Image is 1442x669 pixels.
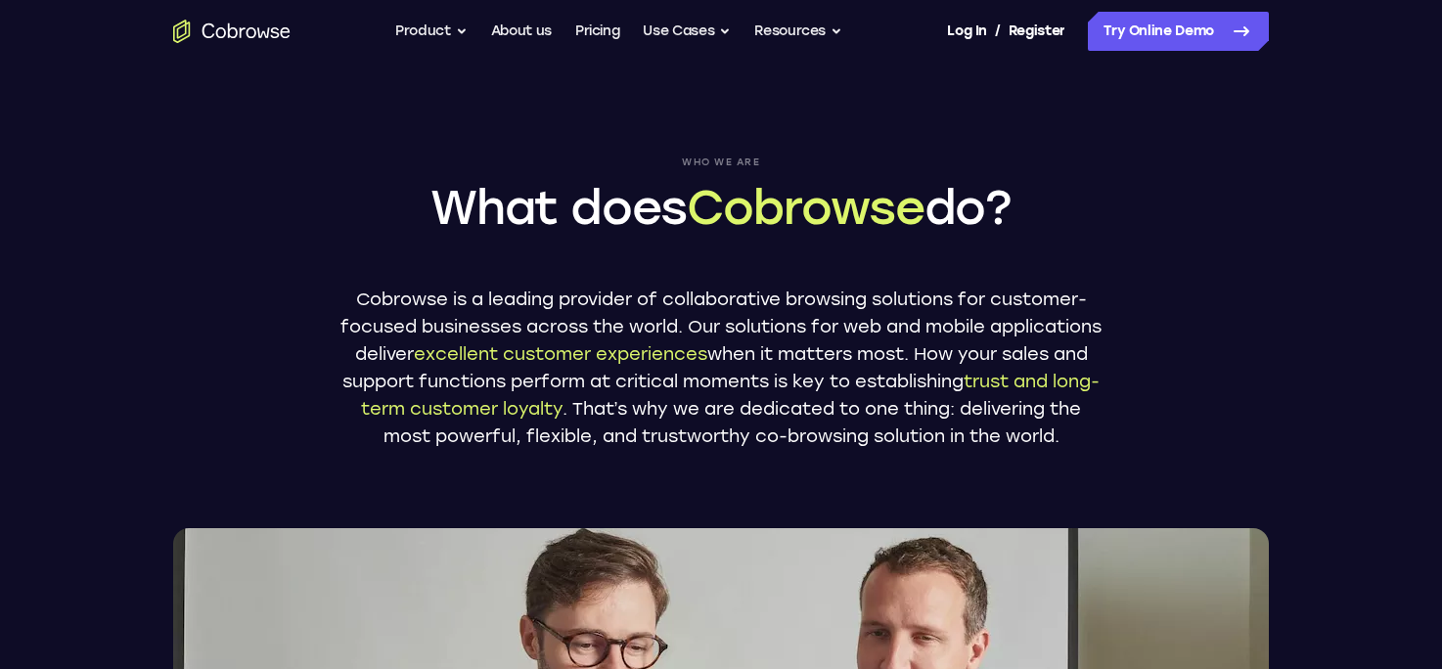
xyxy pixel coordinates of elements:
[643,12,731,51] button: Use Cases
[339,286,1103,450] p: Cobrowse is a leading provider of collaborative browsing solutions for customer-focused businesse...
[491,12,552,51] a: About us
[339,176,1103,239] h1: What does do?
[395,12,468,51] button: Product
[995,20,1001,43] span: /
[947,12,986,51] a: Log In
[173,20,291,43] a: Go to the home page
[1088,12,1269,51] a: Try Online Demo
[414,343,707,365] span: excellent customer experiences
[687,179,924,236] span: Cobrowse
[754,12,842,51] button: Resources
[1009,12,1065,51] a: Register
[339,156,1103,168] span: Who we are
[575,12,620,51] a: Pricing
